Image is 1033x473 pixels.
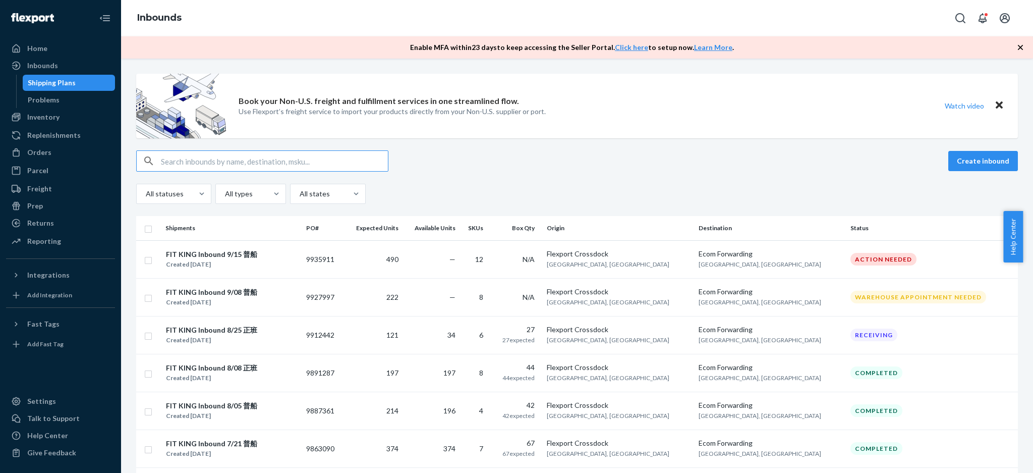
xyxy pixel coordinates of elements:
div: Returns [27,218,54,228]
a: Help Center [6,428,115,444]
div: Ecom Forwarding [699,249,842,259]
span: [GEOGRAPHIC_DATA], [GEOGRAPHIC_DATA] [547,450,669,457]
th: Origin [543,216,695,240]
a: Add Integration [6,287,115,303]
button: Close [993,98,1006,113]
div: Ecom Forwarding [699,362,842,373]
button: Close Navigation [95,8,115,28]
ol: breadcrumbs [129,4,190,33]
div: Action Needed [850,253,916,266]
div: Completed [850,442,902,455]
div: Flexport Crossdock [547,287,691,297]
button: Open Search Box [950,8,970,28]
div: Ecom Forwarding [699,438,842,448]
button: Help Center [1003,211,1023,262]
span: 374 [386,444,398,453]
button: Integrations [6,267,115,283]
span: [GEOGRAPHIC_DATA], [GEOGRAPHIC_DATA] [699,374,821,382]
div: Add Fast Tag [27,340,64,348]
span: 7 [479,444,483,453]
span: 27 expected [502,336,535,344]
div: Shipping Plans [28,78,76,88]
div: Freight [27,184,52,194]
div: Created [DATE] [166,449,257,459]
div: Flexport Crossdock [547,400,691,410]
span: — [449,293,455,301]
div: Warehouse Appointment Needed [850,291,986,303]
a: Talk to Support [6,410,115,427]
span: 374 [443,444,455,453]
td: 9863090 [302,430,345,467]
a: Orders [6,144,115,161]
a: Reporting [6,233,115,249]
td: 9891287 [302,354,345,392]
a: Replenishments [6,127,115,143]
div: Created [DATE] [166,335,257,345]
div: Created [DATE] [166,411,257,421]
div: FIT KING Inbound 8/08 正班 [166,363,257,373]
td: 9927997 [302,278,345,316]
span: [GEOGRAPHIC_DATA], [GEOGRAPHIC_DATA] [699,298,821,306]
div: FIT KING Inbound 8/05 普船 [166,401,257,411]
th: Available Units [403,216,460,240]
span: 8 [479,293,483,301]
span: 12 [475,255,483,264]
a: Parcel [6,163,115,179]
span: 67 expected [502,450,535,457]
div: Ecom Forwarding [699,287,842,297]
span: 222 [386,293,398,301]
div: Prep [27,201,43,211]
a: Settings [6,393,115,409]
a: Problems [23,92,116,108]
a: Prep [6,198,115,214]
p: Enable MFA within 23 days to keep accessing the Seller Portal. to setup now. . [410,42,734,52]
div: Inventory [27,112,60,122]
td: 9935911 [302,240,345,278]
button: Create inbound [948,151,1018,171]
div: FIT KING Inbound 7/21 普船 [166,439,257,449]
div: Flexport Crossdock [547,362,691,373]
div: FIT KING Inbound 9/08 普船 [166,287,257,297]
span: 121 [386,331,398,339]
span: [GEOGRAPHIC_DATA], [GEOGRAPHIC_DATA] [699,336,821,344]
span: 6 [479,331,483,339]
span: [GEOGRAPHIC_DATA], [GEOGRAPHIC_DATA] [547,298,669,306]
div: Created [DATE] [166,373,257,383]
div: Home [27,43,47,54]
span: [GEOGRAPHIC_DATA], [GEOGRAPHIC_DATA] [699,260,821,268]
button: Open notifications [972,8,993,28]
div: Settings [27,396,56,406]
button: Watch video [938,98,991,113]
div: FIT KING Inbound 9/15 普船 [166,249,257,259]
span: [GEOGRAPHIC_DATA], [GEOGRAPHIC_DATA] [547,336,669,344]
div: Integrations [27,270,70,280]
input: Search inbounds by name, destination, msku... [161,151,388,171]
span: 490 [386,255,398,264]
th: Shipments [161,216,302,240]
span: N/A [523,255,535,264]
div: Help Center [27,431,68,441]
div: Created [DATE] [166,297,257,307]
div: Receiving [850,329,897,341]
th: Destination [695,216,846,240]
div: Flexport Crossdock [547,249,691,259]
div: Add Integration [27,291,72,299]
span: 42 expected [502,412,535,419]
div: 42 [495,400,535,410]
div: Completed [850,366,902,379]
td: 9912442 [302,316,345,354]
span: 196 [443,406,455,415]
button: Fast Tags [6,316,115,332]
a: Inbounds [6,58,115,74]
input: All types [224,189,225,199]
div: Ecom Forwarding [699,325,842,335]
input: All statuses [145,189,146,199]
a: Add Fast Tag [6,336,115,352]
th: Status [846,216,1018,240]
span: [GEOGRAPHIC_DATA], [GEOGRAPHIC_DATA] [699,450,821,457]
div: Flexport Crossdock [547,438,691,448]
button: Give Feedback [6,445,115,461]
th: Box Qty [491,216,543,240]
a: Shipping Plans [23,75,116,91]
td: 9887361 [302,392,345,430]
